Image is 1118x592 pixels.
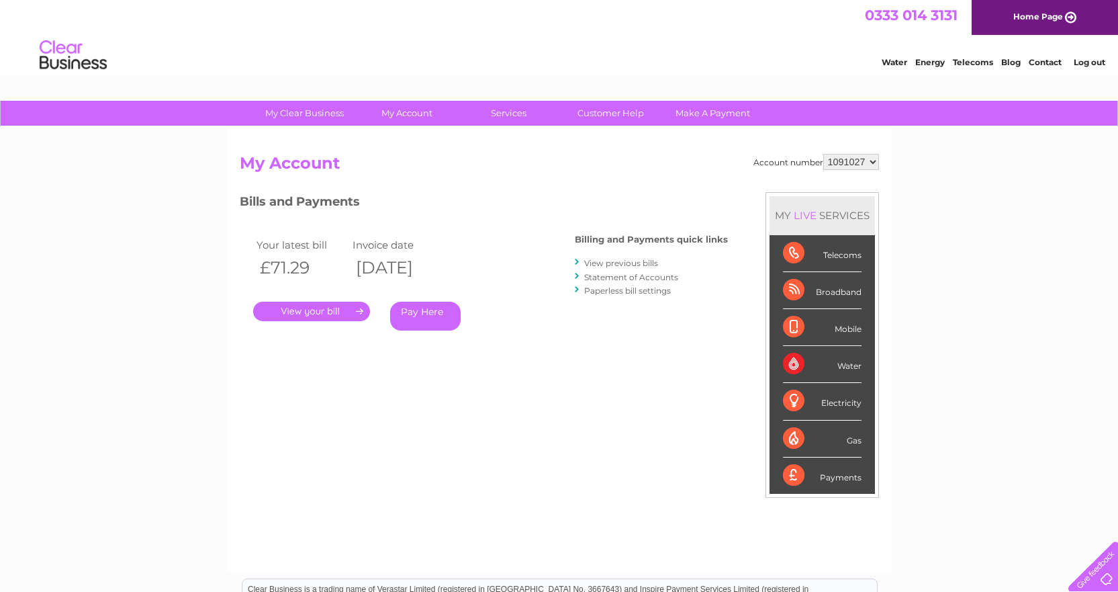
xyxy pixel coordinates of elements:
[783,383,861,420] div: Electricity
[783,458,861,494] div: Payments
[865,7,958,24] a: 0333 014 3131
[555,101,666,126] a: Customer Help
[575,235,728,245] h4: Billing and Payments quick links
[1001,57,1021,67] a: Blog
[349,236,446,254] td: Invoice date
[390,302,461,331] a: Pay Here
[1029,57,1062,67] a: Contact
[349,254,446,282] th: [DATE]
[39,35,107,76] img: logo.png
[453,101,564,126] a: Services
[249,101,360,126] a: My Clear Business
[240,154,879,179] h2: My Account
[915,57,945,67] a: Energy
[657,101,768,126] a: Make A Payment
[770,196,875,235] div: MY SERVICES
[783,235,861,272] div: Telecoms
[783,346,861,383] div: Water
[351,101,462,126] a: My Account
[584,258,658,268] a: View previous bills
[242,7,877,65] div: Clear Business is a trading name of Verastar Limited (registered in [GEOGRAPHIC_DATA] No. 3667643...
[753,154,879,170] div: Account number
[1074,57,1105,67] a: Log out
[791,209,819,222] div: LIVE
[253,254,350,282] th: £71.29
[953,57,993,67] a: Telecoms
[783,272,861,309] div: Broadband
[253,302,370,321] a: .
[253,236,350,254] td: Your latest bill
[783,309,861,346] div: Mobile
[240,192,728,216] h3: Bills and Payments
[584,272,678,282] a: Statement of Accounts
[783,421,861,458] div: Gas
[584,286,671,296] a: Paperless bill settings
[882,57,907,67] a: Water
